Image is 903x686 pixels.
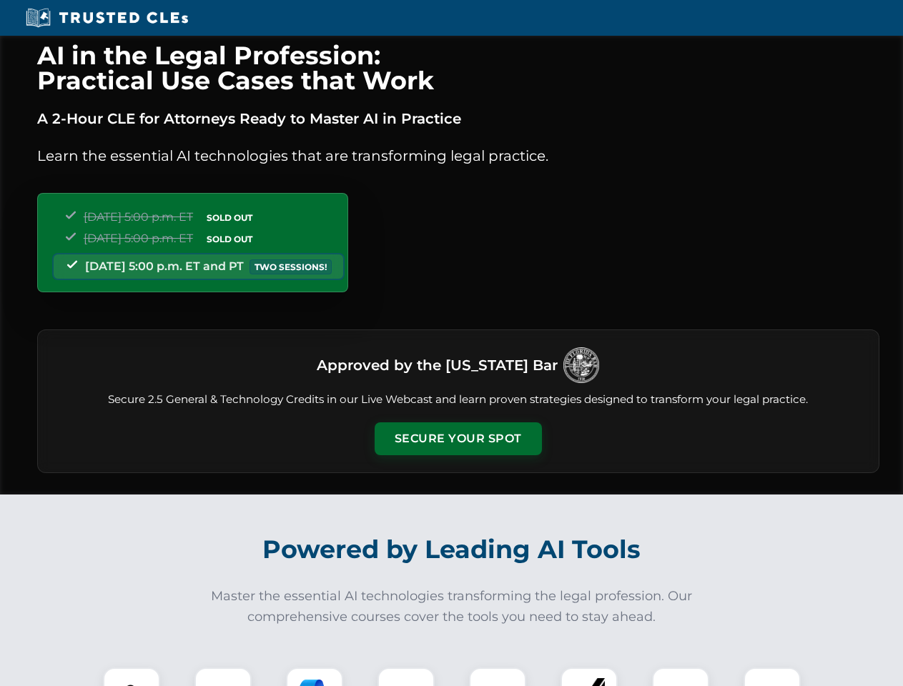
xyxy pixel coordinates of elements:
img: Logo [563,347,599,383]
h2: Powered by Leading AI Tools [56,525,848,575]
h1: AI in the Legal Profession: Practical Use Cases that Work [37,43,879,93]
button: Secure Your Spot [375,422,542,455]
span: [DATE] 5:00 p.m. ET [84,210,193,224]
span: SOLD OUT [202,232,257,247]
p: Master the essential AI technologies transforming the legal profession. Our comprehensive courses... [202,586,702,627]
h3: Approved by the [US_STATE] Bar [317,352,558,378]
span: SOLD OUT [202,210,257,225]
img: Trusted CLEs [21,7,192,29]
span: [DATE] 5:00 p.m. ET [84,232,193,245]
p: Learn the essential AI technologies that are transforming legal practice. [37,144,879,167]
p: A 2-Hour CLE for Attorneys Ready to Master AI in Practice [37,107,879,130]
p: Secure 2.5 General & Technology Credits in our Live Webcast and learn proven strategies designed ... [55,392,862,408]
